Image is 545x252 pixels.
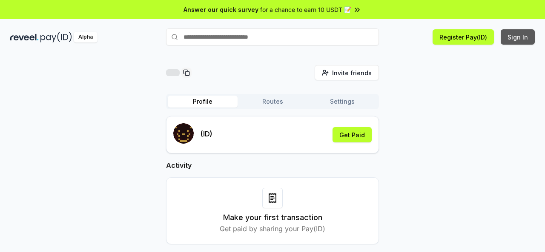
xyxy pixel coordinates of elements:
[74,32,98,42] div: Alpha
[332,68,372,77] span: Invite friends
[307,96,377,108] button: Settings
[501,29,535,45] button: Sign In
[220,224,325,234] p: Get paid by sharing your Pay(ID)
[10,32,39,42] img: reveel_dark
[201,129,212,139] p: (ID)
[166,160,379,170] h2: Activity
[238,96,307,108] button: Routes
[333,127,372,142] button: Get Paid
[168,96,238,108] button: Profile
[315,65,379,80] button: Invite friends
[433,29,494,45] button: Register Pay(ID)
[223,212,322,224] h3: Make your first transaction
[40,32,72,42] img: pay_id
[260,5,351,14] span: for a chance to earn 10 USDT 📝
[184,5,258,14] span: Answer our quick survey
